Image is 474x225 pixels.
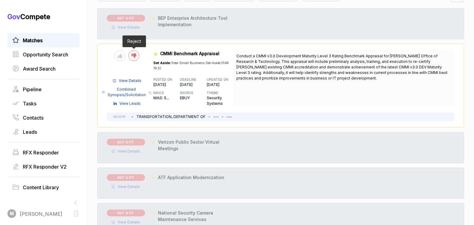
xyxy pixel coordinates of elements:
[7,12,80,21] h1: Compete
[119,101,141,106] span: View Leads
[107,210,145,216] span: NOT A FIT
[160,51,219,56] span: CMMI Benchmark Appraisal
[23,37,43,44] span: Matches
[12,100,75,107] a: Tasks
[23,149,59,156] span: RFX Responder
[118,219,140,225] span: View Details
[153,82,180,88] p: [DATE]
[12,198,75,205] a: Idea GeneratorBeta
[113,115,126,119] h5: ISSUED BY
[119,78,141,84] span: View Details
[23,100,36,107] span: Tasks
[153,61,171,65] span: Set Aside:
[158,175,224,180] span: ATF Application Modernization
[227,114,232,120] li: ---
[180,82,207,88] p: [DATE]
[23,184,59,191] span: Content Library
[158,15,227,27] span: BEP Enterprise Architecture Tool Implementation
[136,114,206,120] li: TRANSPORTATION, DEPARTMENT OF
[236,54,447,80] span: Conduct a CMMI v3.0 Development Maturity Level 3 Rating Benchmark Appraisal for [PERSON_NAME] Off...
[207,77,224,82] h5: UPDATED ON
[12,65,75,72] a: Award Search
[23,51,68,58] span: Opportunity Search
[153,96,169,100] span: MAS: 5 ...
[180,95,207,101] p: EBUY
[12,149,75,156] a: RFX Responder
[158,210,213,222] span: National Security Camera Maintenance Services
[207,91,224,95] h5: THEME
[107,139,145,145] span: NOT A FIT
[12,51,75,58] a: Opportunity Search
[207,95,234,106] p: Security Systems
[153,77,170,82] h5: POSTED ON
[118,184,140,190] span: View Details
[12,184,75,191] a: Content Library
[12,86,75,93] a: Pipeline
[180,77,197,82] h5: DEADLINE
[102,87,147,98] a: Combined Synopsis/Solicitation
[23,65,56,72] span: Award Search
[118,149,140,154] span: View Details
[23,163,67,170] span: RFX Responder V2
[12,128,75,136] a: Leads
[23,86,42,93] span: Pipeline
[12,114,75,121] a: Contacts
[7,13,20,21] span: Gov
[20,210,62,218] span: [PERSON_NAME]
[213,114,219,120] li: ---
[10,211,14,217] span: M
[107,87,147,98] span: Combined Synopsis/Solicitation
[23,198,58,205] span: Idea Generator
[12,163,75,170] a: RFX Responder V2
[118,25,140,30] span: View Details
[153,91,170,95] h5: NAICS
[23,128,37,136] span: Leads
[23,114,44,121] span: Contacts
[107,174,145,181] span: NOT A FIT
[153,61,229,70] span: Total Small Business Set-Aside (FAR 19.5)
[207,82,234,88] p: [DATE]
[12,37,75,44] a: Matches
[158,139,219,151] span: Verizon Public Sector Virtual Meetings
[107,15,145,22] span: NOT A FIT
[180,91,197,95] h5: SOURCE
